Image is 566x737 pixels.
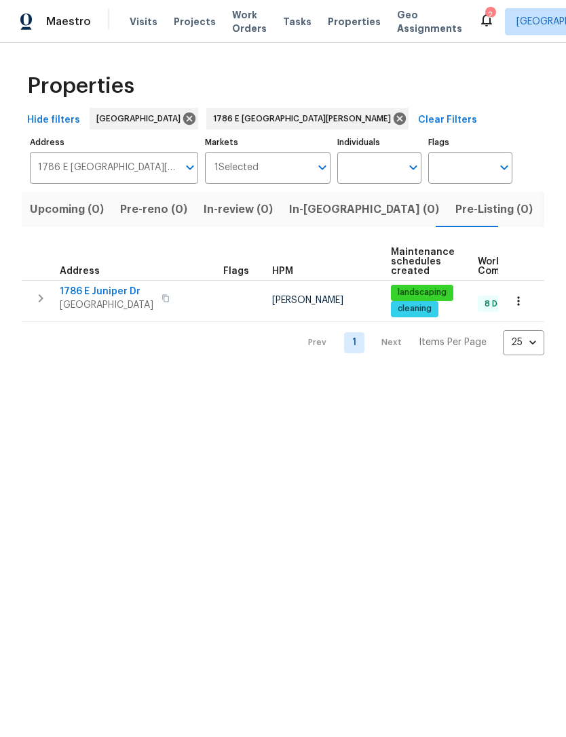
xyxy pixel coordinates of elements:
span: Maintenance schedules created [391,247,455,276]
nav: Pagination Navigation [295,330,544,355]
span: landscaping [392,287,452,298]
label: Flags [428,138,512,146]
label: Markets [205,138,331,146]
span: 1 Selected [214,162,259,174]
div: 1786 E [GEOGRAPHIC_DATA][PERSON_NAME] [206,108,409,130]
span: 1786 E [GEOGRAPHIC_DATA][PERSON_NAME] [213,112,396,125]
span: In-review (0) [204,200,273,219]
button: Open [404,158,423,177]
span: Properties [27,79,134,93]
span: cleaning [392,303,437,315]
span: [PERSON_NAME] [272,296,343,305]
span: Pre-reno (0) [120,200,187,219]
span: In-[GEOGRAPHIC_DATA] (0) [289,200,439,219]
button: Clear Filters [413,108,483,133]
span: Pre-Listing (0) [455,200,533,219]
span: Properties [328,15,381,28]
span: 1786 E Juniper Dr [60,285,153,298]
span: Tasks [283,17,312,26]
span: Upcoming (0) [30,200,104,219]
span: Geo Assignments [397,8,462,35]
span: Clear Filters [418,112,477,129]
div: 2 [485,8,495,22]
label: Individuals [337,138,421,146]
span: Flags [223,266,249,276]
a: Goto page 1 [344,332,364,353]
span: [GEOGRAPHIC_DATA] [60,298,153,312]
button: Hide filters [22,108,86,133]
div: 25 [503,325,544,360]
span: Work Order Completion [478,257,563,276]
span: Projects [174,15,216,28]
span: Address [60,266,100,276]
span: Hide filters [27,112,80,129]
div: [GEOGRAPHIC_DATA] [90,108,198,130]
span: HPM [272,266,293,276]
button: Open [495,158,514,177]
span: Maestro [46,15,91,28]
button: Open [181,158,200,177]
span: Work Orders [232,8,267,35]
span: Visits [130,15,157,28]
span: [GEOGRAPHIC_DATA] [96,112,186,125]
button: Open [313,158,332,177]
p: Items Per Page [419,336,487,349]
label: Address [30,138,198,146]
span: 8 Done [479,298,518,310]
